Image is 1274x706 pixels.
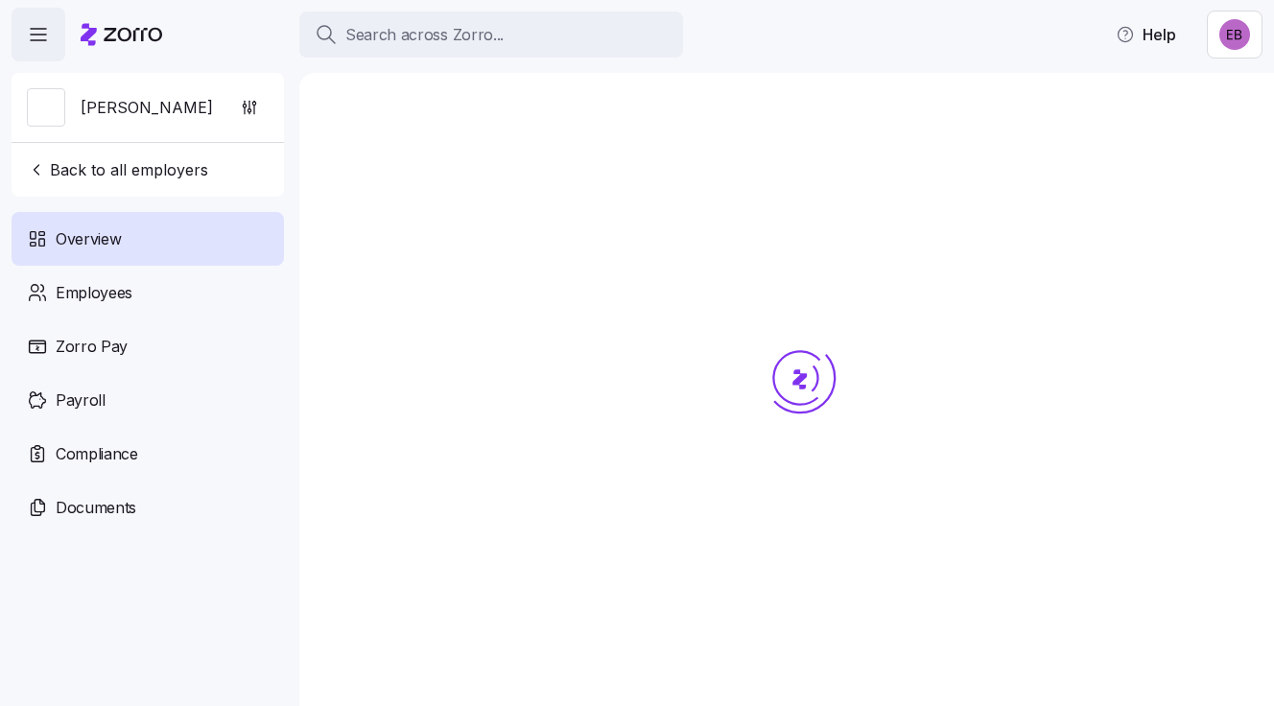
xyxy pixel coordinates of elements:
a: Compliance [12,427,284,481]
span: Payroll [56,388,106,412]
a: Zorro Pay [12,319,284,373]
button: Search across Zorro... [299,12,683,58]
a: Overview [12,212,284,266]
span: [PERSON_NAME] [81,96,213,120]
button: Help [1100,15,1191,54]
span: Compliance [56,442,138,466]
span: Help [1116,23,1176,46]
img: e893a1d701ecdfe11b8faa3453cd5ce7 [1219,19,1250,50]
button: Back to all employers [19,151,216,189]
span: Back to all employers [27,158,208,181]
span: Documents [56,496,136,520]
span: Zorro Pay [56,335,128,359]
a: Employees [12,266,284,319]
a: Payroll [12,373,284,427]
span: Employees [56,281,132,305]
span: Overview [56,227,121,251]
a: Documents [12,481,284,534]
span: Search across Zorro... [345,23,504,47]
